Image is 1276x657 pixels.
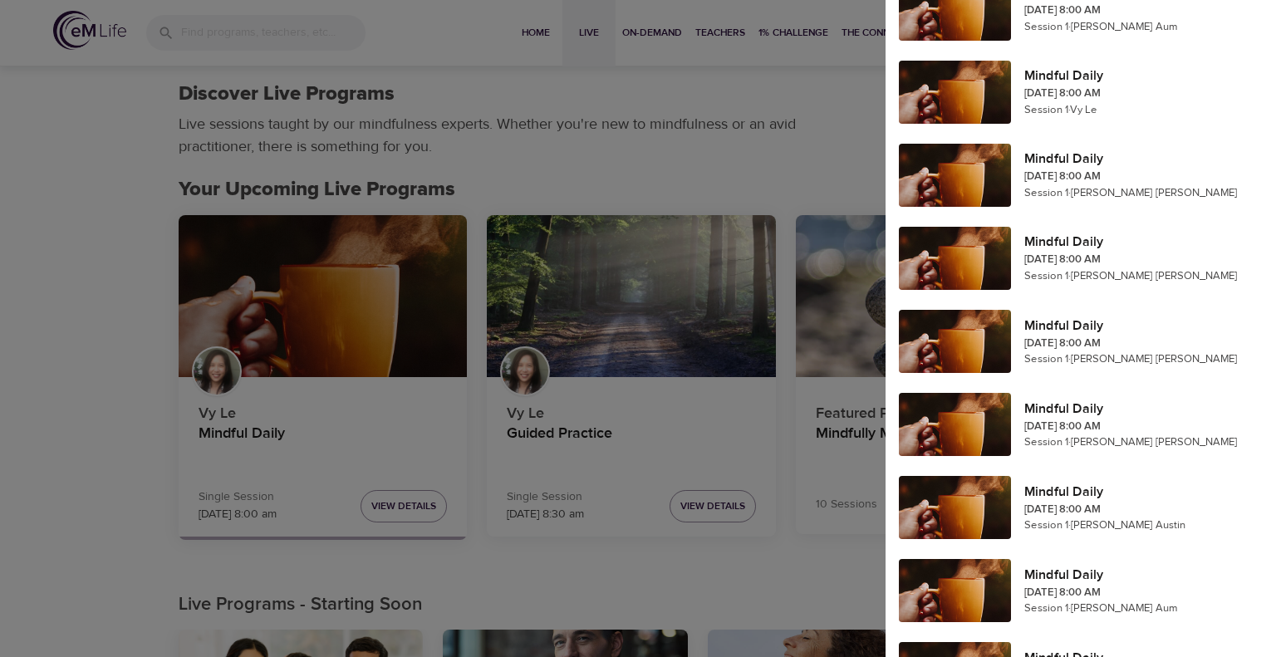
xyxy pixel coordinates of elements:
p: Session 1 · [PERSON_NAME] [PERSON_NAME] [1024,351,1263,368]
p: Session 1 · [PERSON_NAME] [PERSON_NAME] [1024,185,1263,202]
p: Mindful Daily [1024,149,1263,169]
p: [DATE] 8:00 AM [1024,585,1263,601]
p: Mindful Daily [1024,565,1263,585]
p: Session 1 · Vy Le [1024,102,1263,119]
p: [DATE] 8:00 AM [1024,336,1263,352]
p: Session 1 · [PERSON_NAME] [PERSON_NAME] [1024,268,1263,285]
p: [DATE] 8:00 AM [1024,169,1263,185]
p: Session 1 · [PERSON_NAME] Aum [1024,601,1263,617]
p: Mindful Daily [1024,66,1263,86]
p: Session 1 · [PERSON_NAME] Aum [1024,19,1263,36]
p: Session 1 · [PERSON_NAME] Austin [1024,517,1263,534]
p: [DATE] 8:00 AM [1024,419,1263,435]
p: [DATE] 8:00 AM [1024,252,1263,268]
p: Mindful Daily [1024,316,1263,336]
p: Mindful Daily [1024,482,1263,502]
p: [DATE] 8:00 AM [1024,502,1263,518]
p: Mindful Daily [1024,232,1263,252]
p: [DATE] 8:00 AM [1024,2,1263,19]
p: Session 1 · [PERSON_NAME] [PERSON_NAME] [1024,434,1263,451]
p: Mindful Daily [1024,399,1263,419]
p: [DATE] 8:00 AM [1024,86,1263,102]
